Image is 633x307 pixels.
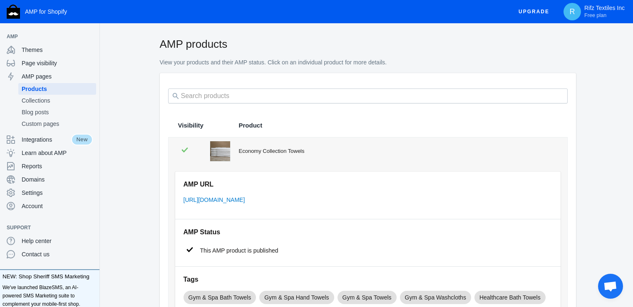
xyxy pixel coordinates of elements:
[512,4,556,20] button: Upgrade
[7,5,20,19] img: Shop Sheriff Logo
[71,134,93,145] span: New
[3,186,96,199] a: Settings
[3,56,96,70] a: Page visibility
[7,223,84,232] span: Support
[18,95,96,106] a: Collections
[3,199,96,213] a: Account
[22,237,93,245] span: Help center
[3,146,96,160] a: Learn about AMP
[25,8,67,15] span: AMP for Shopify
[184,275,552,284] h5: Tags
[200,246,278,255] span: This AMP product is published
[184,180,552,189] h5: AMP URL
[18,83,96,95] a: Products
[184,196,245,203] a: [URL][DOMAIN_NAME]
[168,88,568,103] input: Search products
[239,121,263,130] span: Product
[178,121,204,130] span: Visibility
[3,70,96,83] a: AMP pages
[18,118,96,130] a: Custom pages
[519,4,549,19] span: Upgrade
[3,43,96,56] a: Themes
[22,250,93,258] span: Contact us
[84,226,98,229] button: Add a sales channel
[598,274,623,299] div: Open chat
[3,173,96,186] a: Domains
[160,59,576,67] p: View your products and their AMP status. Click on an individual product for more details.
[22,189,93,197] span: Settings
[3,248,96,261] a: Contact us
[22,46,93,54] span: Themes
[22,59,93,67] span: Page visibility
[18,106,96,118] a: Blog posts
[22,108,93,116] span: Blog posts
[400,291,471,304] mat-chip: Gym & Spa Washcloths
[22,149,93,157] span: Learn about AMP
[22,96,93,105] span: Collections
[259,291,334,304] mat-chip: Gym & Spa Hand Towels
[22,175,93,184] span: Domains
[239,147,557,155] div: Economy Collection Towels
[568,7,576,16] span: R
[160,37,576,52] h2: AMP products
[184,228,552,236] h5: AMP Status
[184,291,256,304] mat-chip: Gym & Spa Bath Towels
[22,162,93,170] span: Reports
[474,291,546,304] mat-chip: Healthcare Bath Towels
[3,133,96,146] a: IntegrationsNew
[22,72,93,81] span: AMP pages
[22,120,93,128] span: Custom pages
[210,141,230,161] img: economy_towels_27.jpg
[7,32,84,41] span: AMP
[584,12,606,19] span: Free plan
[3,160,96,173] a: Reports
[584,5,625,19] p: Rifz Textiles Inc
[338,291,397,304] mat-chip: Gym & Spa Towels
[22,85,93,93] span: Products
[22,202,93,210] span: Account
[22,135,71,144] span: Integrations
[84,35,98,38] button: Add a sales channel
